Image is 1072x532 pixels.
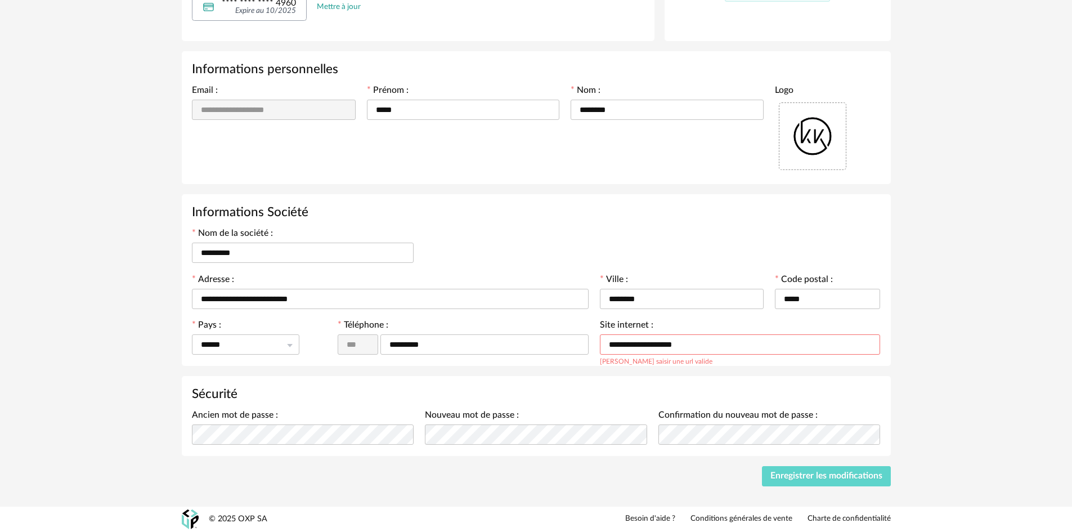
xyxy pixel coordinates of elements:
a: Mettre à jour [317,2,361,12]
div: © 2025 OXP SA [209,514,267,525]
label: Prénom : [367,86,409,97]
label: Nouveau mot de passe : [425,411,519,422]
a: Conditions générales de vente [690,514,792,524]
div: Expire au 10/2025 [222,7,296,15]
label: Ancien mot de passe : [192,411,278,422]
label: Site internet : [600,321,653,332]
h3: Informations personnelles [192,61,881,78]
h3: Informations Société [192,204,881,221]
label: Code postal : [775,275,833,287]
label: Téléphone : [338,321,388,332]
button: Enregistrer les modifications [762,466,891,486]
label: Confirmation du nouveau mot de passe : [658,411,818,422]
label: Adresse : [192,275,234,287]
label: Email : [192,86,218,97]
label: Ville : [600,275,628,287]
a: Charte de confidentialité [808,514,891,524]
h3: Sécurité [192,386,881,403]
label: Pays : [192,321,221,332]
label: Nom : [571,86,600,97]
label: Nom de la société : [192,229,273,240]
div: [PERSON_NAME] saisir une url valide [600,356,712,365]
a: Besoin d'aide ? [625,514,675,524]
img: OXP [182,509,199,529]
label: Logo [775,86,793,97]
span: Enregistrer les modifications [770,471,882,480]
